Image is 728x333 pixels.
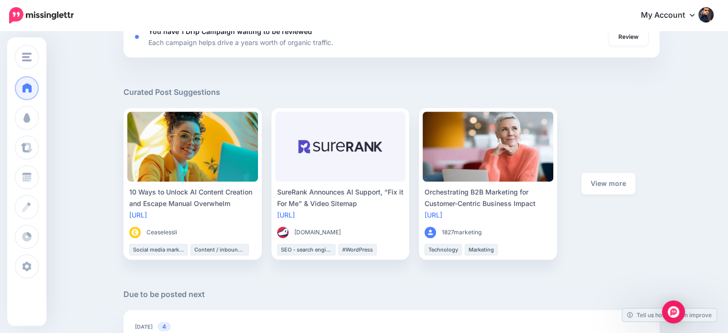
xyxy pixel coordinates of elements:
div: <div class='status-dot small red margin-right'></div>Error [135,35,139,39]
img: F748YBGTFEGJ0AU8Z2NXBER5KZVERQJF_thumb.png [277,227,289,238]
h5: Curated Post Suggestions [123,86,660,98]
img: tab_keywords_by_traffic_grey.svg [95,56,103,63]
div: Keywords by Traffic [106,57,161,63]
a: [URL] [425,211,442,219]
div: SureRank Announces AI Support, “Fix it For Me” & Video Sitemap [277,186,404,209]
a: View more [581,172,636,195]
img: menu.png [22,53,32,61]
img: Missinglettr [9,7,74,23]
li: #WordPress [338,244,377,255]
span: Ceaselessli [146,228,177,237]
li: Social media marketing [129,244,188,255]
a: [URL] [129,211,147,219]
span: 4 [157,322,171,331]
div: 10 Ways to Unlock AI Content Creation and Escape Manual Overwhelm [129,186,256,209]
span: 1827marketing [442,228,482,237]
a: Review [609,28,648,46]
img: tab_domain_overview_orange.svg [26,56,34,63]
b: You have 1 Drip Campaign waiting to be reviewed [148,27,312,35]
h5: Due to be posted next [123,288,660,300]
li: Marketing [465,244,498,255]
a: My Account [631,4,714,27]
div: Domain: [DOMAIN_NAME] [25,25,105,33]
img: MQSJWLHJCKXV2AQVWKGQBXABK9I9LYSZ_thumb.gif [129,227,141,238]
div: Domain Overview [36,57,86,63]
img: logo_orange.svg [15,15,23,23]
h5: [DATE] [135,322,648,332]
li: Content / inbound marketing [190,244,249,255]
a: Tell us how we can improve [622,309,717,322]
img: user_default_image.png [425,227,436,238]
span: [DOMAIN_NAME] [294,228,341,237]
div: Open Intercom Messenger [662,300,685,323]
img: website_grey.svg [15,25,23,33]
li: Technology [425,244,462,255]
div: Orchestrating B2B Marketing for Customer-Centric Business Impact [425,186,551,209]
div: v 4.0.25 [27,15,47,23]
a: [URL] [277,211,295,219]
li: SEO - search engine optimization [277,244,336,255]
p: Each campaign helps drive a years worth of organic traffic. [148,37,333,48]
